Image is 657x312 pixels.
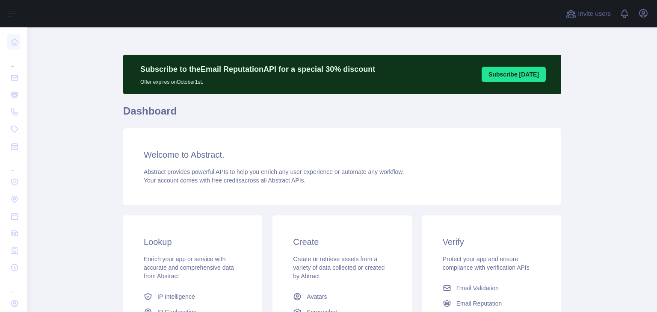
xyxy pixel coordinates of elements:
[293,236,391,248] h3: Create
[290,289,394,304] a: Avatars
[144,236,242,248] h3: Lookup
[439,296,544,311] a: Email Reputation
[144,168,404,175] span: Abstract provides powerful APIs to help you enrich any user experience or automate any workflow.
[7,156,21,173] div: ...
[144,177,305,184] span: Your account comes with across all Abstract APIs.
[578,9,611,19] span: Invite users
[439,280,544,296] a: Email Validation
[482,67,546,82] button: Subscribe [DATE]
[7,51,21,68] div: ...
[157,292,195,301] span: IP Intelligence
[140,75,375,85] p: Offer expires on October 1st.
[123,104,561,125] h1: Dashboard
[7,277,21,294] div: ...
[456,284,499,292] span: Email Validation
[140,63,375,75] p: Subscribe to the Email Reputation API for a special 30 % discount
[144,149,541,161] h3: Welcome to Abstract.
[443,256,530,271] span: Protect your app and ensure compliance with verification APIs
[212,177,241,184] span: free credits
[140,289,245,304] a: IP Intelligence
[443,236,541,248] h3: Verify
[456,299,502,308] span: Email Reputation
[307,292,327,301] span: Avatars
[144,256,234,280] span: Enrich your app or service with accurate and comprehensive data from Abstract
[293,256,385,280] span: Create or retrieve assets from a variety of data collected or created by Abtract
[564,7,613,21] button: Invite users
